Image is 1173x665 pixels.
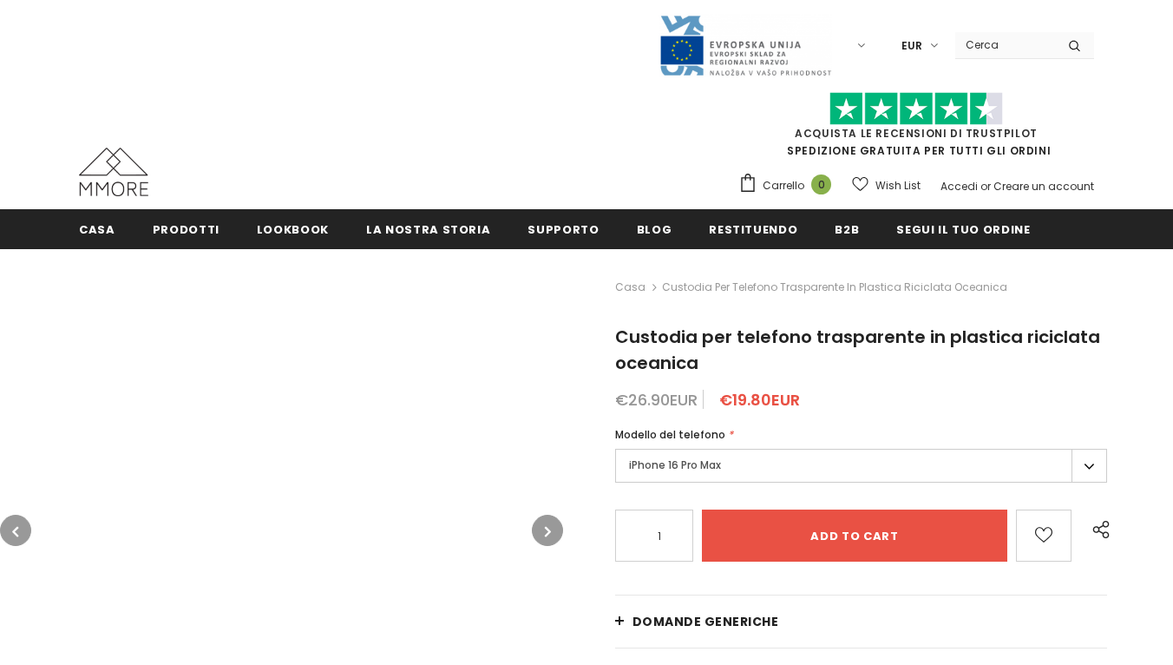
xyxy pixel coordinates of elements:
span: or [980,179,991,194]
span: €19.80EUR [719,389,800,411]
span: supporto [528,221,599,238]
span: Lookbook [257,221,329,238]
a: Lookbook [257,209,329,248]
label: iPhone 16 Pro Max [615,449,1107,483]
span: EUR [901,37,922,55]
span: Restituendo [709,221,797,238]
a: Creare un account [993,179,1094,194]
a: B2B [835,209,859,248]
span: €26.90EUR [615,389,698,411]
a: Javni Razpis [659,37,832,52]
span: Modello del telefono [615,427,725,442]
span: B2B [835,221,859,238]
a: Blog [637,209,672,248]
span: Domande generiche [632,613,779,630]
span: SPEDIZIONE GRATUITA PER TUTTI GLI ORDINI [738,100,1094,158]
input: Add to cart [702,510,1007,562]
span: Segui il tuo ordine [896,221,1030,238]
img: Javni Razpis [659,14,832,77]
a: Prodotti [153,209,220,248]
a: Wish List [852,170,921,201]
a: Accedi [940,179,978,194]
img: Casi MMORE [79,148,148,196]
span: Wish List [875,177,921,194]
span: Carrello [763,177,804,194]
a: Domande generiche [615,596,1107,648]
a: Casa [615,277,645,298]
span: Custodia per telefono trasparente in plastica riciclata oceanica [615,325,1100,375]
a: Casa [79,209,115,248]
img: Fidati di Pilot Stars [829,92,1003,126]
input: Search Site [955,32,1055,57]
a: Acquista le recensioni di TrustPilot [795,126,1038,141]
span: 0 [811,174,831,194]
a: Carrello 0 [738,173,840,199]
span: Custodia per telefono trasparente in plastica riciclata oceanica [662,277,1007,298]
a: Segui il tuo ordine [896,209,1030,248]
a: La nostra storia [366,209,490,248]
span: La nostra storia [366,221,490,238]
span: Prodotti [153,221,220,238]
a: supporto [528,209,599,248]
span: Casa [79,221,115,238]
span: Blog [637,221,672,238]
a: Restituendo [709,209,797,248]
